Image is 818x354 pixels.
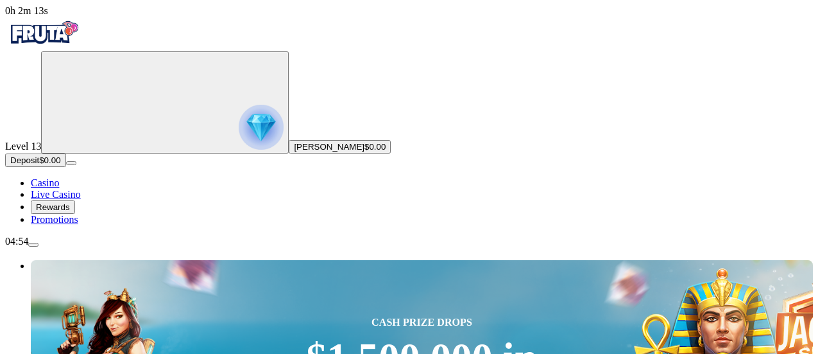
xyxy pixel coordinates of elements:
[5,236,28,247] span: 04:54
[289,140,391,154] button: [PERSON_NAME]$0.00
[5,141,41,152] span: Level 13
[36,202,70,212] span: Rewards
[5,154,66,167] button: Depositplus icon$0.00
[41,51,289,154] button: reward progress
[364,142,386,152] span: $0.00
[31,189,81,200] a: Live Casino
[10,155,39,165] span: Deposit
[28,243,38,247] button: menu
[371,315,472,330] span: CASH PRIZE DROPS
[239,105,284,150] img: reward progress
[66,161,76,165] button: menu
[5,17,813,226] nav: Primary
[31,177,59,188] a: Casino
[39,155,60,165] span: $0.00
[5,17,82,49] img: Fruta
[5,5,48,16] span: user session time
[31,214,78,225] a: Promotions
[31,200,75,214] button: Rewards
[294,142,364,152] span: [PERSON_NAME]
[5,177,813,226] nav: Main menu
[5,40,82,51] a: Fruta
